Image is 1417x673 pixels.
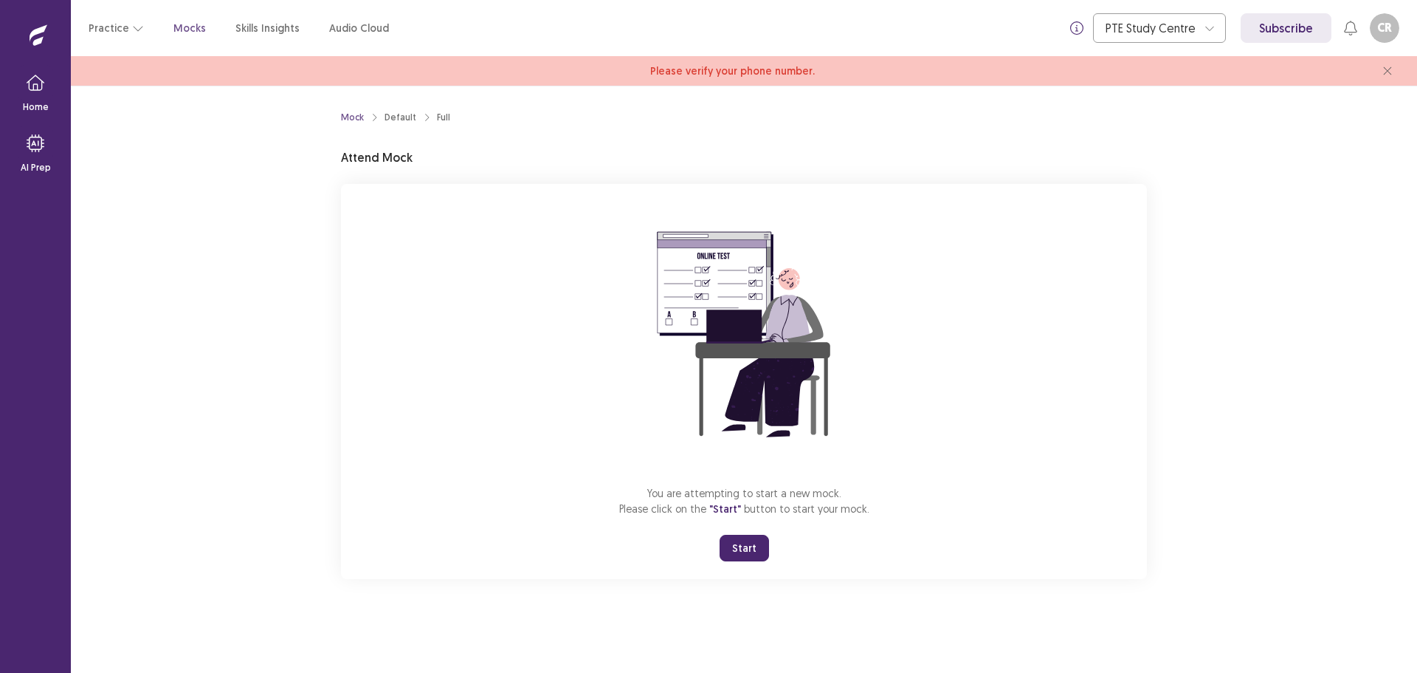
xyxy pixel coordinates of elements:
[1376,59,1399,83] button: close
[341,111,450,124] nav: breadcrumb
[1241,13,1331,43] a: Subscribe
[437,111,450,124] div: Full
[619,485,869,517] p: You are attempting to start a new mock. Please click on the button to start your mock.
[341,111,364,124] a: Mock
[23,100,49,114] p: Home
[720,535,769,561] button: Start
[329,21,389,36] a: Audio Cloud
[173,21,206,36] a: Mocks
[1063,15,1090,41] button: info
[341,148,413,166] p: Attend Mock
[709,502,741,516] span: "Start"
[89,15,144,41] button: Practice
[1106,14,1197,42] div: PTE Study Centre
[1370,13,1399,43] button: CR
[650,64,815,79] span: Please verify your phone number.
[611,202,877,468] img: attend-mock
[385,111,416,124] div: Default
[235,21,300,36] a: Skills Insights
[21,161,51,174] p: AI Prep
